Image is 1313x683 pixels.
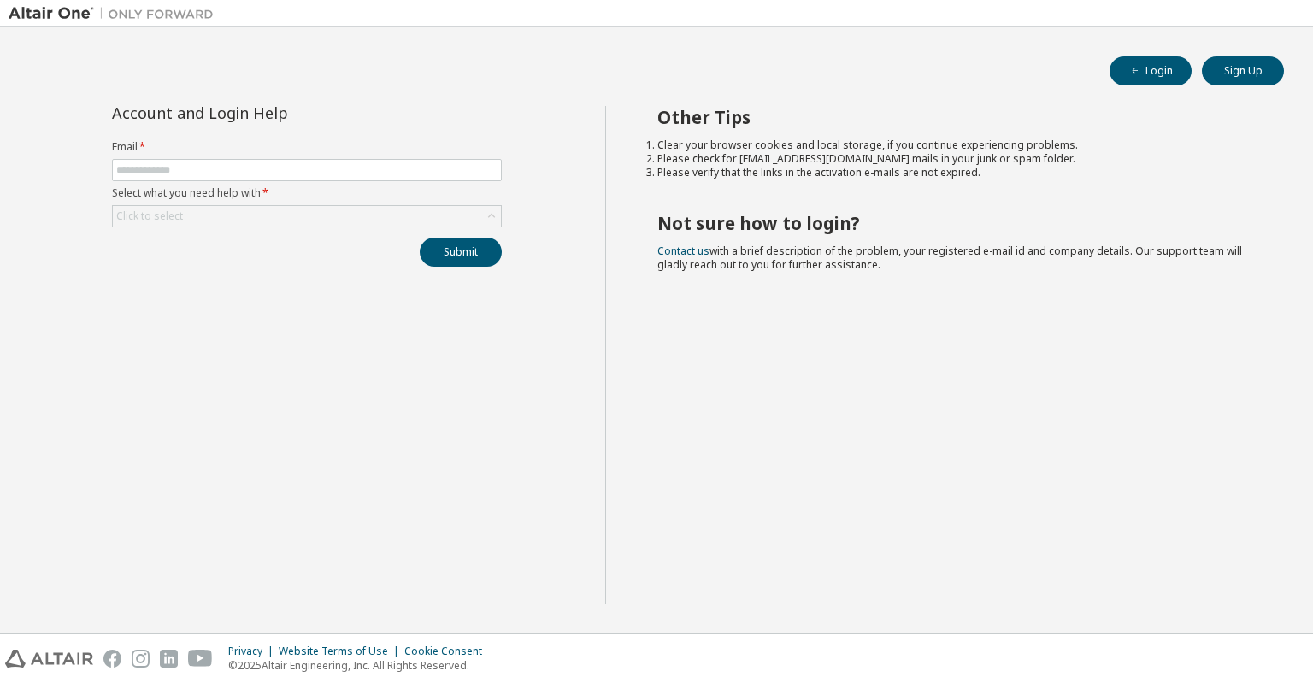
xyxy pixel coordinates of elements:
[228,658,492,673] p: © 2025 Altair Engineering, Inc. All Rights Reserved.
[1110,56,1192,85] button: Login
[657,138,1254,152] li: Clear your browser cookies and local storage, if you continue experiencing problems.
[160,650,178,668] img: linkedin.svg
[1202,56,1284,85] button: Sign Up
[113,206,501,227] div: Click to select
[657,166,1254,180] li: Please verify that the links in the activation e-mails are not expired.
[279,645,404,658] div: Website Terms of Use
[9,5,222,22] img: Altair One
[657,152,1254,166] li: Please check for [EMAIL_ADDRESS][DOMAIN_NAME] mails in your junk or spam folder.
[112,186,502,200] label: Select what you need help with
[112,140,502,154] label: Email
[116,209,183,223] div: Click to select
[420,238,502,267] button: Submit
[657,244,1242,272] span: with a brief description of the problem, your registered e-mail id and company details. Our suppo...
[657,244,709,258] a: Contact us
[228,645,279,658] div: Privacy
[132,650,150,668] img: instagram.svg
[657,212,1254,234] h2: Not sure how to login?
[188,650,213,668] img: youtube.svg
[5,650,93,668] img: altair_logo.svg
[103,650,121,668] img: facebook.svg
[404,645,492,658] div: Cookie Consent
[112,106,424,120] div: Account and Login Help
[657,106,1254,128] h2: Other Tips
